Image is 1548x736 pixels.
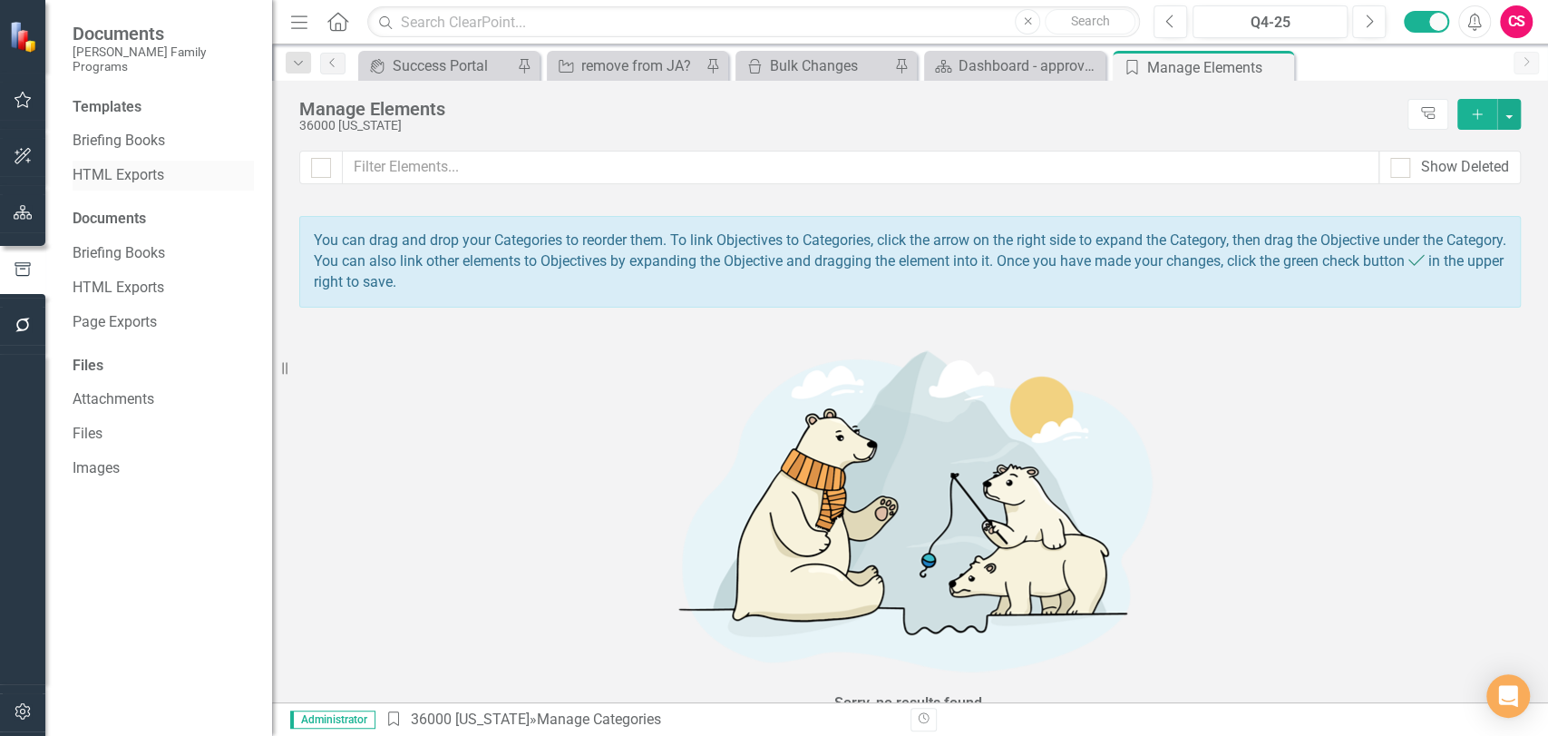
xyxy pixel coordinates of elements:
button: Search [1045,9,1135,34]
div: Manage Elements [1147,56,1290,79]
input: Filter Elements... [342,151,1379,184]
a: Bulk Changes [740,54,890,77]
img: No results found [638,326,1183,689]
a: 36000 [US_STATE] [410,711,529,728]
a: Files [73,424,254,445]
button: Q4-25 [1193,5,1348,38]
div: Bulk Changes [770,54,890,77]
div: Success Portal [393,54,512,77]
input: Search ClearPoint... [367,6,1140,38]
div: Manage Elements [299,99,1398,119]
div: » Manage Categories [385,710,896,731]
a: remove from JA? [551,54,701,77]
a: Page Exports [73,312,254,333]
a: Attachments [73,389,254,410]
img: ClearPoint Strategy [8,20,42,54]
div: Open Intercom Messenger [1486,674,1530,718]
a: HTML Exports [73,165,254,186]
span: Search [1071,14,1110,28]
div: 36000 [US_STATE] [299,119,1398,132]
a: Briefing Books [73,131,254,152]
div: Documents [73,209,254,230]
button: CS [1500,5,1533,38]
div: Files [73,356,254,377]
a: Images [73,458,254,479]
small: [PERSON_NAME] Family Programs [73,44,254,74]
div: Sorry, no results found. [834,693,987,714]
div: Dashboard - approved [959,54,1101,77]
div: Q4-25 [1199,12,1341,34]
span: Documents [73,23,254,44]
a: Briefing Books [73,243,254,264]
span: Administrator [290,711,375,729]
a: Dashboard - approved [929,54,1101,77]
div: You can drag and drop your Categories to reorder them. To link Objectives to Categories, click th... [299,216,1521,308]
a: Success Portal [363,54,512,77]
div: Templates [73,97,254,118]
div: remove from JA? [581,54,701,77]
a: HTML Exports [73,278,254,299]
div: Show Deleted [1421,157,1509,178]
